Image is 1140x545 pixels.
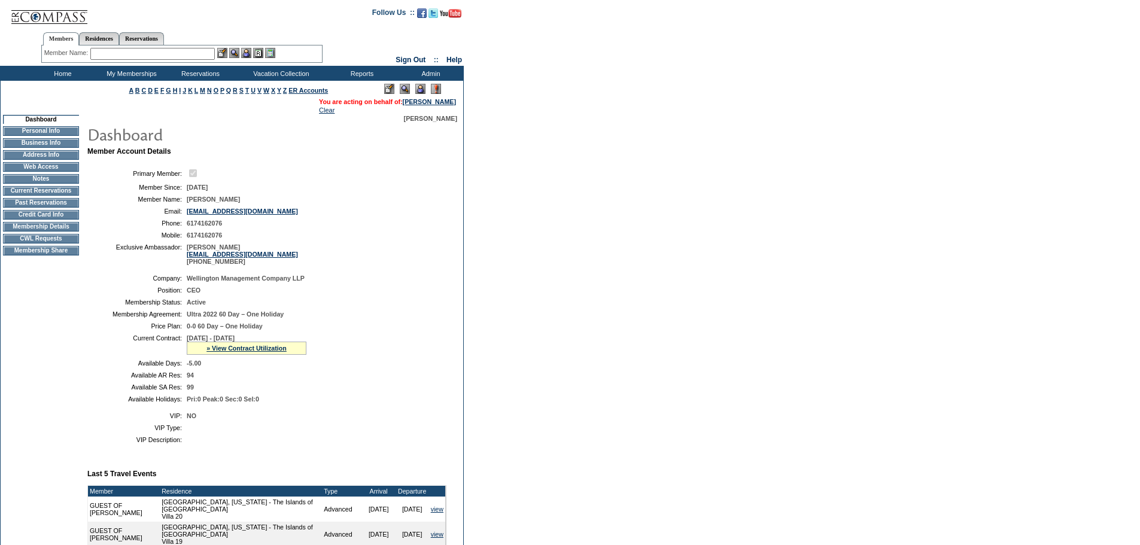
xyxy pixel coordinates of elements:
a: Become our fan on Facebook [417,12,427,19]
td: Mobile: [92,232,182,239]
span: You are acting on behalf of: [319,98,456,105]
a: P [220,87,224,94]
a: T [245,87,250,94]
span: 94 [187,372,194,379]
td: Residence [160,486,322,497]
span: 0-0 60 Day – One Holiday [187,322,263,330]
a: M [200,87,205,94]
a: K [188,87,193,94]
img: Impersonate [415,84,425,94]
img: Log Concern/Member Elevation [431,84,441,94]
a: O [214,87,218,94]
td: Departure [396,486,429,497]
td: Membership Share [3,246,79,255]
span: 6174162076 [187,232,222,239]
img: b_calculator.gif [265,48,275,58]
a: ER Accounts [288,87,328,94]
td: CWL Requests [3,234,79,243]
img: Impersonate [241,48,251,58]
img: Reservations [253,48,263,58]
img: Edit Mode [384,84,394,94]
a: D [148,87,153,94]
span: [DATE] [187,184,208,191]
a: [PERSON_NAME] [403,98,456,105]
td: Dashboard [3,115,79,124]
div: Member Name: [44,48,90,58]
span: Active [187,299,206,306]
a: Follow us on Twitter [428,12,438,19]
td: Member Name: [92,196,182,203]
b: Member Account Details [87,147,171,156]
a: view [431,531,443,538]
td: VIP Type: [92,424,182,431]
td: Email: [92,208,182,215]
span: [PERSON_NAME] [187,196,240,203]
a: F [160,87,165,94]
td: Available Days: [92,360,182,367]
a: Q [226,87,231,94]
span: :: [434,56,439,64]
td: Membership Details [3,222,79,232]
a: E [154,87,159,94]
td: Price Plan: [92,322,182,330]
td: Phone: [92,220,182,227]
td: Type [322,486,361,497]
td: Advanced [322,497,361,522]
td: Address Info [3,150,79,160]
a: Y [277,87,281,94]
span: 99 [187,383,194,391]
td: Position: [92,287,182,294]
span: 6174162076 [187,220,222,227]
td: [DATE] [362,497,396,522]
td: Membership Status: [92,299,182,306]
td: Membership Agreement: [92,310,182,318]
td: Past Reservations [3,198,79,208]
td: Exclusive Ambassador: [92,243,182,265]
img: View Mode [400,84,410,94]
span: Ultra 2022 60 Day – One Holiday [187,310,284,318]
a: Members [43,32,80,45]
span: -5.00 [187,360,201,367]
a: R [233,87,238,94]
td: Available Holidays: [92,395,182,403]
td: [DATE] [396,497,429,522]
b: Last 5 Travel Events [87,470,156,478]
td: Member Since: [92,184,182,191]
td: GUEST OF [PERSON_NAME] [88,497,160,522]
a: X [271,87,275,94]
td: My Memberships [96,66,165,81]
td: [GEOGRAPHIC_DATA], [US_STATE] - The Islands of [GEOGRAPHIC_DATA] Villa 20 [160,497,322,522]
td: Notes [3,174,79,184]
a: H [173,87,178,94]
a: W [263,87,269,94]
a: S [239,87,244,94]
td: Home [27,66,96,81]
a: C [141,87,146,94]
span: CEO [187,287,200,294]
td: Admin [395,66,464,81]
td: Business Info [3,138,79,148]
td: Member [88,486,160,497]
td: Follow Us :: [372,7,415,22]
td: Reservations [165,66,233,81]
a: Clear [319,106,335,114]
a: » View Contract Utilization [206,345,287,352]
td: Credit Card Info [3,210,79,220]
td: VIP Description: [92,436,182,443]
img: b_edit.gif [217,48,227,58]
td: Reports [326,66,395,81]
td: VIP: [92,412,182,419]
a: L [194,87,198,94]
span: [PERSON_NAME] [404,115,457,122]
td: Available AR Res: [92,372,182,379]
td: Current Reservations [3,186,79,196]
a: A [129,87,133,94]
img: Become our fan on Facebook [417,8,427,18]
span: [PERSON_NAME] [PHONE_NUMBER] [187,243,298,265]
td: Personal Info [3,126,79,136]
a: U [251,87,256,94]
td: Vacation Collection [233,66,326,81]
td: Available SA Res: [92,383,182,391]
img: View [229,48,239,58]
a: V [257,87,262,94]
